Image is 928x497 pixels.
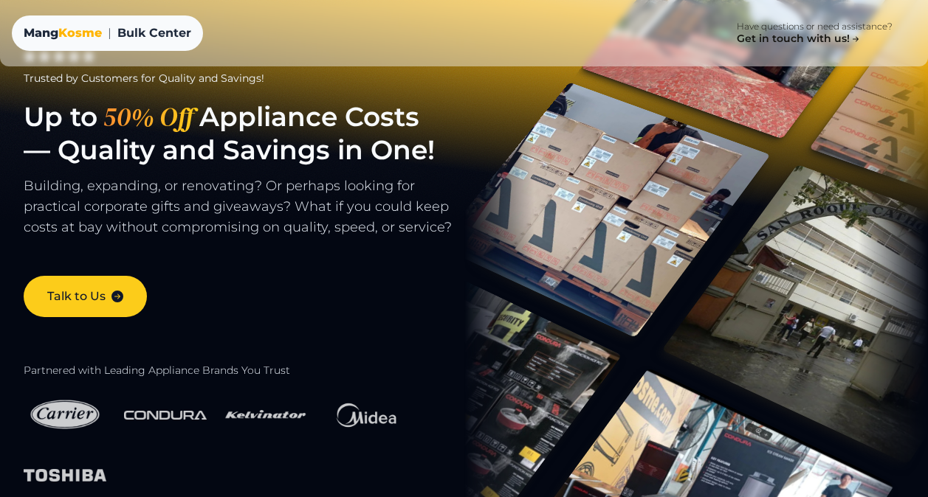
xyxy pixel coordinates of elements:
h1: Up to Appliance Costs — Quality and Savings in One! [24,100,497,167]
img: Condura Logo [124,402,207,428]
span: Kosme [58,26,102,40]
div: Mang [24,24,102,42]
span: Bulk Center [117,24,191,42]
img: Kelvinator Logo [224,389,307,440]
span: 50% Off [97,100,199,133]
a: Talk to Us [24,276,147,317]
p: Have questions or need assistance? [737,21,893,32]
h2: Partnered with Leading Appliance Brands You Trust [24,364,497,378]
img: Carrier Logo [24,389,106,440]
a: MangKosme [24,24,102,42]
img: Midea Logo [325,389,408,441]
span: | [108,24,111,42]
div: Trusted by Customers for Quality and Savings! [24,71,497,86]
p: Building, expanding, or renovating? Or perhaps looking for practical corporate gifts and giveaway... [24,175,497,252]
h4: Get in touch with us! [737,32,862,46]
a: Have questions or need assistance? Get in touch with us! [713,12,916,55]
